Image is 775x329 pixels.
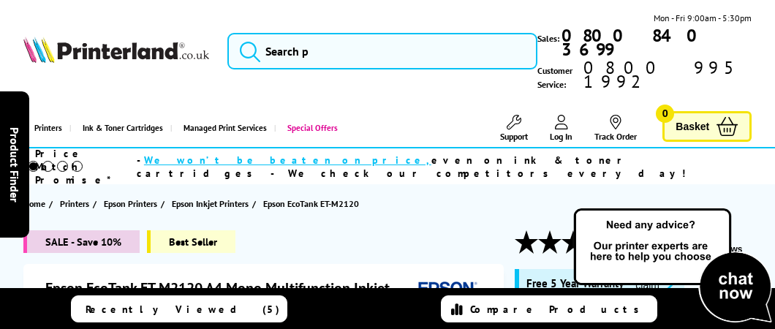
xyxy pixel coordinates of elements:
[537,61,752,91] span: Customer Service:
[60,196,93,211] a: Printers
[656,105,674,123] span: 0
[526,276,624,293] span: Free 5 Year Warranty
[23,196,45,211] span: Home
[172,196,252,211] a: Epson Inkjet Printers
[581,61,752,88] span: 0800 995 1992
[500,131,528,142] span: Support
[662,111,752,143] a: Basket 0
[23,37,209,63] img: Printerland Logo
[537,31,559,45] span: Sales:
[263,196,359,211] span: Epson EcoTank ET-M2120
[594,115,637,142] a: Track Order
[550,115,572,142] a: Log In
[562,24,708,61] b: 0800 840 3699
[23,196,49,211] a: Home
[86,303,280,316] span: Recently Viewed (5)
[7,127,22,203] span: Product Finder
[570,206,775,326] img: Open Live Chat window
[60,196,89,211] span: Printers
[500,115,528,142] a: Support
[137,154,738,180] div: - even on ink & toner cartridges - We check our competitors every day!
[470,303,647,316] span: Compare Products
[147,230,235,253] span: Best Seller
[412,279,480,306] img: Epson
[35,147,137,186] span: Price Match Promise*
[71,295,287,322] a: Recently Viewed (5)
[172,196,249,211] span: Epson Inkjet Printers
[23,230,140,253] span: SALE - Save 10%
[263,196,363,211] a: Epson EcoTank ET-M2120
[69,110,170,147] a: Ink & Toner Cartridges
[441,295,657,322] a: Compare Products
[83,110,163,147] span: Ink & Toner Cartridges
[104,196,161,211] a: Epson Printers
[559,29,752,56] a: 0800 840 3699
[23,37,209,66] a: Printerland Logo
[227,33,537,69] input: Search p
[170,110,274,147] a: Managed Print Services
[104,196,157,211] span: Epson Printers
[23,110,69,147] a: Printers
[45,279,413,317] h1: Epson EcoTank ET-M2120 A4 Mono Multifunction Inkjet Printer
[654,11,752,25] span: Mon - Fri 9:00am - 5:30pm
[7,154,737,179] li: modal_Promise
[550,131,572,142] span: Log In
[676,117,709,137] span: Basket
[274,110,345,147] a: Special Offers
[144,154,431,167] span: We won’t be beaten on price,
